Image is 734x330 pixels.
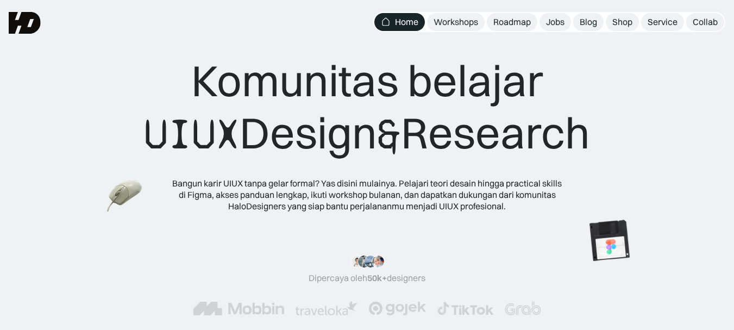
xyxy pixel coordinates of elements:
div: Roadmap [493,16,531,28]
div: Bangun karir UIUX tanpa gelar formal? Yas disini mulainya. Pelajari teori desain hingga practical... [172,178,563,211]
div: Komunitas belajar Design Research [144,54,590,160]
a: Roadmap [487,13,537,31]
a: Home [374,13,425,31]
a: Blog [573,13,604,31]
div: Service [648,16,677,28]
a: Shop [606,13,639,31]
a: Collab [686,13,724,31]
div: Collab [693,16,718,28]
div: Blog [580,16,597,28]
span: & [377,108,401,160]
span: 50k+ [367,272,387,283]
a: Workshops [427,13,485,31]
div: Shop [612,16,632,28]
a: Jobs [539,13,571,31]
span: UIUX [144,108,240,160]
div: Jobs [546,16,564,28]
a: Service [641,13,684,31]
div: Home [395,16,418,28]
div: Dipercaya oleh designers [309,272,425,284]
div: Workshops [434,16,478,28]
